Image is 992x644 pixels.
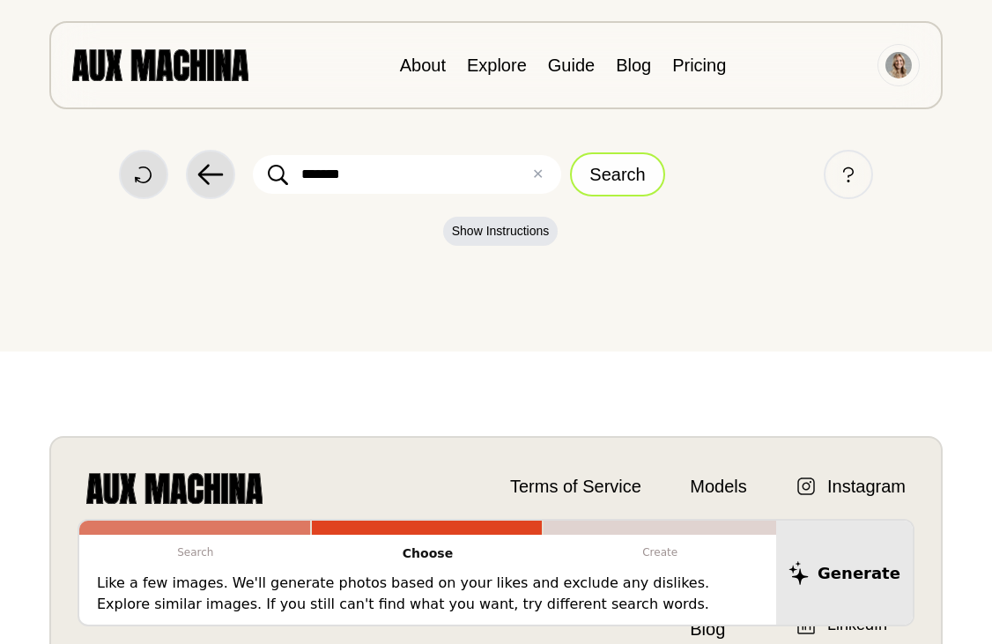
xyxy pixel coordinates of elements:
a: Blog [616,56,651,75]
button: Generate [776,521,913,625]
button: Search [570,152,664,196]
p: Like a few images. We'll generate photos based on your likes and exclude any dislikes. Explore si... [97,573,759,615]
button: Back [186,150,235,199]
a: Explore [467,56,527,75]
button: Show Instructions [443,217,559,246]
p: Choose [312,535,544,573]
a: Terms of Service [510,473,641,500]
a: Instagram [796,473,906,500]
p: Create [544,535,776,570]
img: AUX MACHINA [72,49,248,80]
button: Help [824,150,873,199]
button: ✕ [532,164,544,185]
img: Avatar [885,52,912,78]
img: Instagram [796,476,817,497]
a: Pricing [672,56,726,75]
a: About [400,56,446,75]
a: Blog [690,616,746,642]
p: Search [79,535,312,570]
a: Guide [548,56,595,75]
a: Models [690,473,746,500]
